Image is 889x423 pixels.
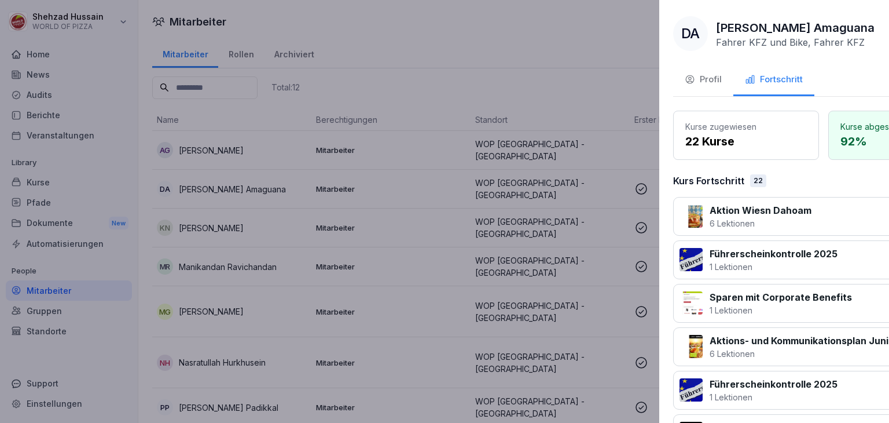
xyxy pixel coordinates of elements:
button: Fortschritt [733,65,814,96]
p: Führerscheinkontrolle 2025 [710,377,837,391]
p: Kurse zugewiesen [685,121,807,133]
p: Aktion Wiesn Dahoam [710,203,811,217]
button: Profil [673,65,733,96]
p: 1 Lektionen [710,304,852,316]
p: Fahrer KFZ und Bike, Fahrer KFZ [716,37,865,48]
div: Fortschritt [745,73,803,86]
p: Sparen mit Corporate Benefits [710,290,852,304]
p: 1 Lektionen [710,261,837,273]
p: Führerscheinkontrolle 2025 [710,247,837,261]
p: 6 Lektionen [710,217,811,229]
p: [PERSON_NAME] Amaguana [716,19,875,37]
div: DA [673,16,708,51]
p: 1 Lektionen [710,391,837,403]
p: 22 Kurse [685,133,807,150]
div: 22 [750,174,766,187]
div: Profil [685,73,722,86]
p: Kurs Fortschritt [673,174,744,188]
